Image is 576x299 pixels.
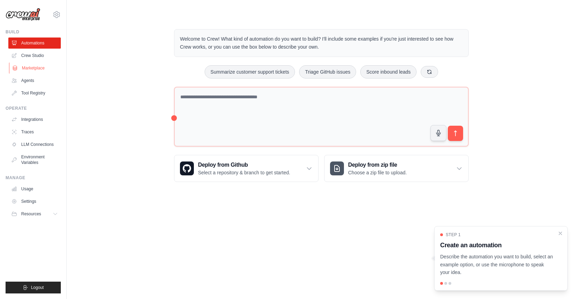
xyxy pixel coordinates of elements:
[8,126,61,138] a: Traces
[8,196,61,207] a: Settings
[6,106,61,111] div: Operate
[6,282,61,293] button: Logout
[558,231,563,236] button: Close walkthrough
[198,169,290,176] p: Select a repository & branch to get started.
[6,175,61,181] div: Manage
[360,65,417,78] button: Score inbound leads
[8,50,61,61] a: Crew Studio
[31,285,44,290] span: Logout
[205,65,295,78] button: Summarize customer support tickets
[6,8,40,21] img: Logo
[8,88,61,99] a: Tool Registry
[9,63,61,74] a: Marketplace
[348,161,407,169] h3: Deploy from zip file
[21,211,41,217] span: Resources
[6,29,61,35] div: Build
[8,183,61,194] a: Usage
[348,169,407,176] p: Choose a zip file to upload.
[198,161,290,169] h3: Deploy from Github
[440,240,553,250] h3: Create an automation
[8,151,61,168] a: Environment Variables
[180,35,463,51] p: Welcome to Crew! What kind of automation do you want to build? I'll include some examples if you'...
[299,65,356,78] button: Triage GitHub issues
[8,208,61,219] button: Resources
[440,253,553,276] p: Describe the automation you want to build, select an example option, or use the microphone to spe...
[8,139,61,150] a: LLM Connections
[446,232,461,238] span: Step 1
[8,114,61,125] a: Integrations
[541,266,576,299] iframe: Chat Widget
[8,38,61,49] a: Automations
[8,75,61,86] a: Agents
